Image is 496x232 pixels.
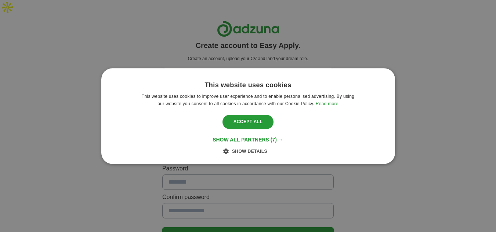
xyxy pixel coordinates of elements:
[142,94,354,106] span: This website uses cookies to improve user experience and to enable personalised advertising. By u...
[222,115,274,129] div: Accept all
[232,149,267,154] span: Show details
[213,136,283,143] div: Show all partners (7) →
[213,137,269,143] span: Show all partners
[101,68,395,164] div: Cookie consent dialog
[229,147,267,155] div: Show details
[271,137,283,143] span: (7) →
[204,81,291,89] div: This website uses cookies
[316,101,338,106] a: Read more, opens a new window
